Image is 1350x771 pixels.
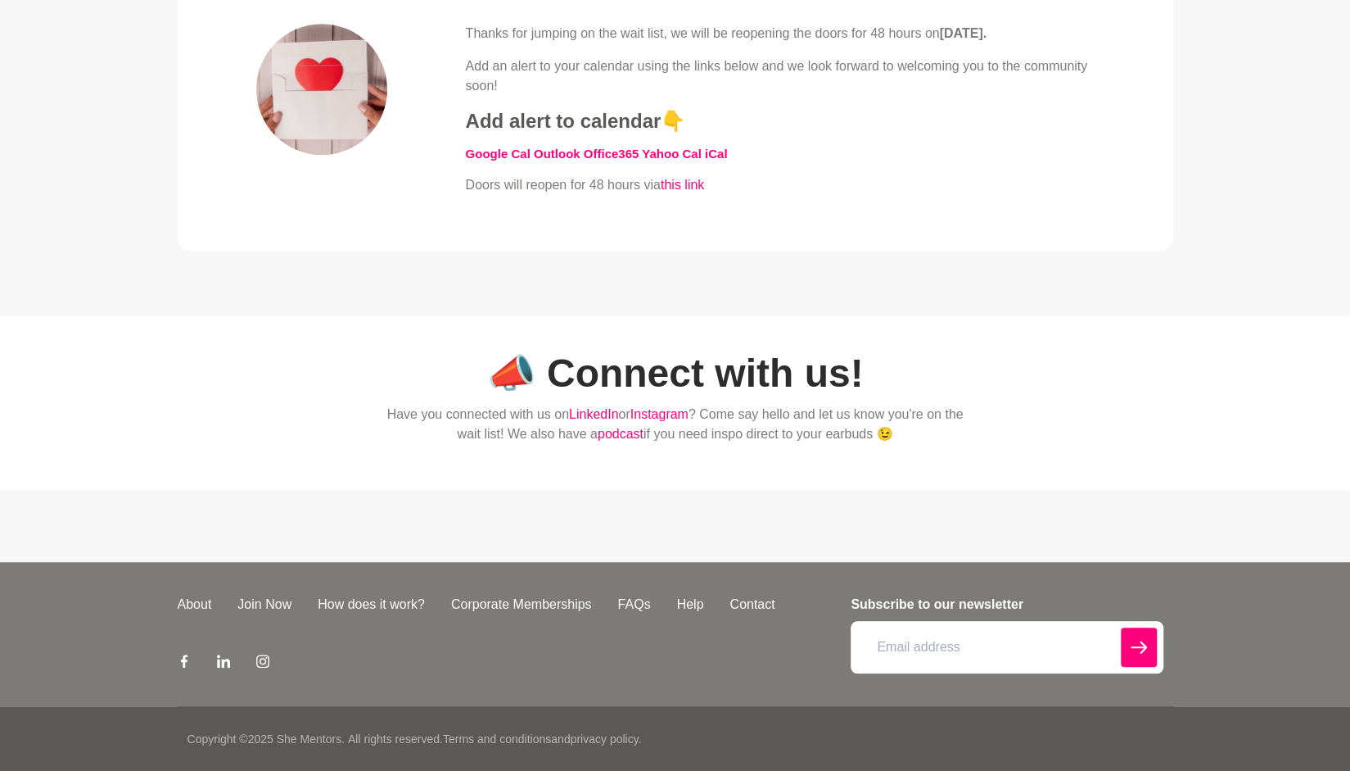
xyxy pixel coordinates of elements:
a: Corporate Memberships [438,595,605,615]
h1: 📣 Connect with us! [387,349,964,398]
a: this link [661,178,704,192]
a: How does it work? [305,595,438,615]
h4: Add alert to calendar👇 [466,109,1095,134]
a: Join Now [224,595,305,615]
p: Have you connected with us on or ? Come say hello and let us know you're on the wait list! We als... [387,405,964,444]
a: Instagram [256,654,269,673]
a: Facebook [178,654,191,673]
a: FAQs [604,595,663,615]
p: All rights reserved. and . [348,731,641,748]
a: Terms and conditions [443,732,551,746]
a: Contact [716,595,788,615]
a: Instagram [630,407,689,421]
a: Outlook [534,147,580,161]
a: Help [663,595,716,615]
p: Doors will reopen for 48 hours via [466,175,1095,195]
a: About [165,595,225,615]
a: privacy policy [571,732,639,746]
p: Add an alert to your calendar using the links below and we look forward to welcoming you to the c... [466,57,1095,96]
a: Office365 [584,147,639,161]
a: ​Google Cal [466,147,531,161]
p: Thanks for jumping on the wait list, we will be reopening the doors for 48 hours on [466,24,1095,43]
a: LinkedIn [217,654,230,673]
p: Copyright © 2025 She Mentors . [187,731,345,748]
strong: [DATE]. [939,26,986,40]
a: LinkedIn [569,407,619,421]
input: Email address [851,621,1163,673]
a: iCal [705,147,728,161]
a: Yahoo Cal [642,147,702,161]
a: podcast [598,427,643,441]
h4: Subscribe to our newsletter [851,595,1163,615]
